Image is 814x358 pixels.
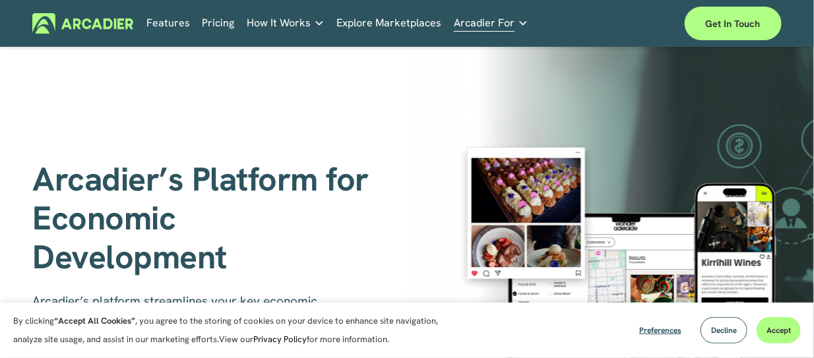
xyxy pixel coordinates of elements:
[629,317,691,343] button: Preferences
[685,7,782,40] a: Get in touch
[454,14,515,32] span: Arcadier For
[54,315,135,326] strong: “Accept All Cookies”
[247,14,311,32] span: How It Works
[203,13,235,34] a: Pricing
[711,325,737,336] span: Decline
[701,317,747,343] button: Decline
[454,13,528,34] a: folder dropdown
[13,312,442,349] p: By clicking , you agree to the storing of cookies on your device to enhance site navigation, anal...
[337,13,442,34] a: Explore Marketplaces
[247,13,325,34] a: folder dropdown
[32,158,377,278] span: Arcadier’s Platform for Economic Development
[146,13,190,34] a: Features
[32,13,133,34] img: Arcadier
[639,325,681,336] span: Preferences
[253,334,307,345] a: Privacy Policy
[748,295,814,358] iframe: Chat Widget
